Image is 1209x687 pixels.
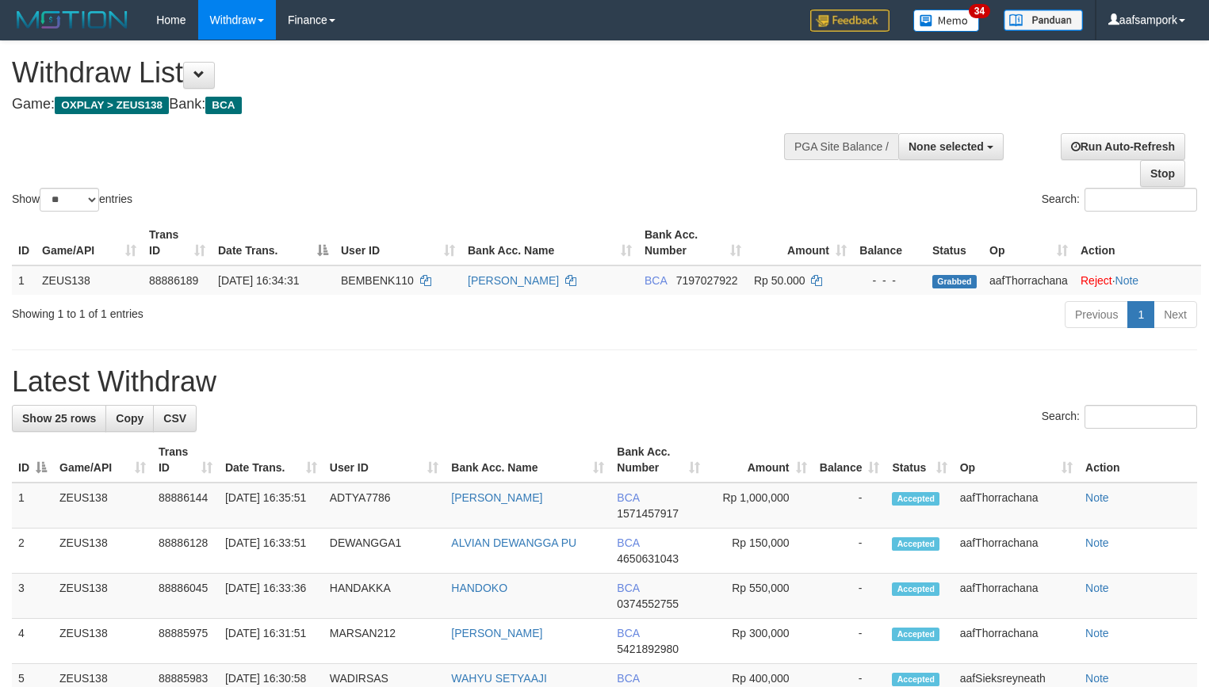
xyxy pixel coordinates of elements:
[1085,536,1109,549] a: Note
[212,220,335,265] th: Date Trans.: activate to sort column descending
[913,10,980,32] img: Button%20Memo.svg
[116,412,143,425] span: Copy
[451,582,507,594] a: HANDOKO
[219,619,323,664] td: [DATE] 16:31:51
[445,437,610,483] th: Bank Acc. Name: activate to sort column ascending
[810,10,890,32] img: Feedback.jpg
[323,574,446,619] td: HANDAKKA
[1085,188,1197,212] input: Search:
[12,366,1197,398] h1: Latest Withdraw
[152,437,219,483] th: Trans ID: activate to sort column ascending
[645,274,667,287] span: BCA
[149,274,198,287] span: 88886189
[40,188,99,212] select: Showentries
[12,483,53,529] td: 1
[219,483,323,529] td: [DATE] 16:35:51
[1140,160,1185,187] a: Stop
[638,220,748,265] th: Bank Acc. Number: activate to sort column ascending
[1085,405,1197,429] input: Search:
[617,536,639,549] span: BCA
[1061,133,1185,160] a: Run Auto-Refresh
[12,97,790,113] h4: Game: Bank:
[617,491,639,504] span: BCA
[892,628,939,641] span: Accepted
[1085,582,1109,594] a: Note
[853,220,926,265] th: Balance
[12,265,36,295] td: 1
[12,188,132,212] label: Show entries
[969,4,990,18] span: 34
[898,133,1004,160] button: None selected
[1127,301,1154,328] a: 1
[706,574,813,619] td: Rp 550,000
[676,274,738,287] span: Copy 7197027922 to clipboard
[53,483,152,529] td: ZEUS138
[152,483,219,529] td: 88886144
[909,140,984,153] span: None selected
[983,220,1074,265] th: Op: activate to sort column ascending
[12,57,790,89] h1: Withdraw List
[617,672,639,685] span: BCA
[617,552,679,565] span: Copy 4650631043 to clipboard
[617,507,679,520] span: Copy 1571457917 to clipboard
[22,412,96,425] span: Show 25 rows
[105,405,154,432] a: Copy
[813,437,886,483] th: Balance: activate to sort column ascending
[892,582,939,596] span: Accepted
[1074,220,1201,265] th: Action
[1085,672,1109,685] a: Note
[954,574,1079,619] td: aafThorrachana
[617,627,639,639] span: BCA
[53,619,152,664] td: ZEUS138
[983,265,1074,295] td: aafThorrachana
[926,220,983,265] th: Status
[36,220,143,265] th: Game/API: activate to sort column ascending
[754,274,805,287] span: Rp 50.000
[1042,405,1197,429] label: Search:
[451,627,542,639] a: [PERSON_NAME]
[1042,188,1197,212] label: Search:
[323,529,446,574] td: DEWANGGA1
[1115,274,1139,287] a: Note
[152,529,219,574] td: 88886128
[36,265,143,295] td: ZEUS138
[954,529,1079,574] td: aafThorrachana
[892,673,939,686] span: Accepted
[451,536,576,549] a: ALVIAN DEWANGGA PU
[451,672,547,685] a: WAHYU SETYAAJI
[954,483,1079,529] td: aafThorrachana
[53,437,152,483] th: Game/API: activate to sort column ascending
[163,412,186,425] span: CSV
[12,574,53,619] td: 3
[617,597,679,610] span: Copy 0374552755 to clipboard
[451,491,542,504] a: [PERSON_NAME]
[323,437,446,483] th: User ID: activate to sort column ascending
[706,619,813,664] td: Rp 300,000
[55,97,169,114] span: OXPLAY > ZEUS138
[153,405,197,432] a: CSV
[12,529,53,574] td: 2
[610,437,706,483] th: Bank Acc. Number: activate to sort column ascending
[813,574,886,619] td: -
[219,574,323,619] td: [DATE] 16:33:36
[152,619,219,664] td: 88885975
[335,220,461,265] th: User ID: activate to sort column ascending
[205,97,241,114] span: BCA
[813,619,886,664] td: -
[461,220,638,265] th: Bank Acc. Name: activate to sort column ascending
[954,619,1079,664] td: aafThorrachana
[12,300,492,322] div: Showing 1 to 1 of 1 entries
[12,437,53,483] th: ID: activate to sort column descending
[1065,301,1128,328] a: Previous
[12,8,132,32] img: MOTION_logo.png
[1085,627,1109,639] a: Note
[53,529,152,574] td: ZEUS138
[12,619,53,664] td: 4
[932,275,977,288] span: Grabbed
[143,220,212,265] th: Trans ID: activate to sort column ascending
[219,437,323,483] th: Date Trans.: activate to sort column ascending
[813,483,886,529] td: -
[1004,10,1083,31] img: panduan.png
[468,274,559,287] a: [PERSON_NAME]
[617,643,679,655] span: Copy 5421892980 to clipboard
